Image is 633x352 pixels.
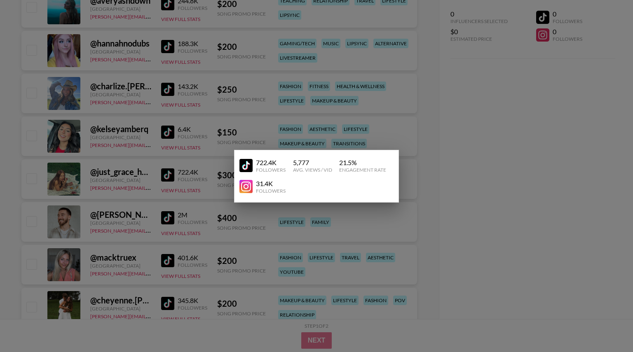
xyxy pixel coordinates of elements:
div: Engagement Rate [339,167,386,173]
div: 31.4K [256,179,286,188]
div: Avg. Views / Vid [293,167,332,173]
div: Followers [256,188,286,194]
div: Followers [256,167,286,173]
img: YouTube [239,159,253,172]
img: YouTube [239,180,253,193]
div: 21.5 % [339,159,386,167]
div: 722.4K [256,159,286,167]
iframe: Drift Widget Chat Controller [592,311,623,342]
div: 5,777 [293,159,332,167]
